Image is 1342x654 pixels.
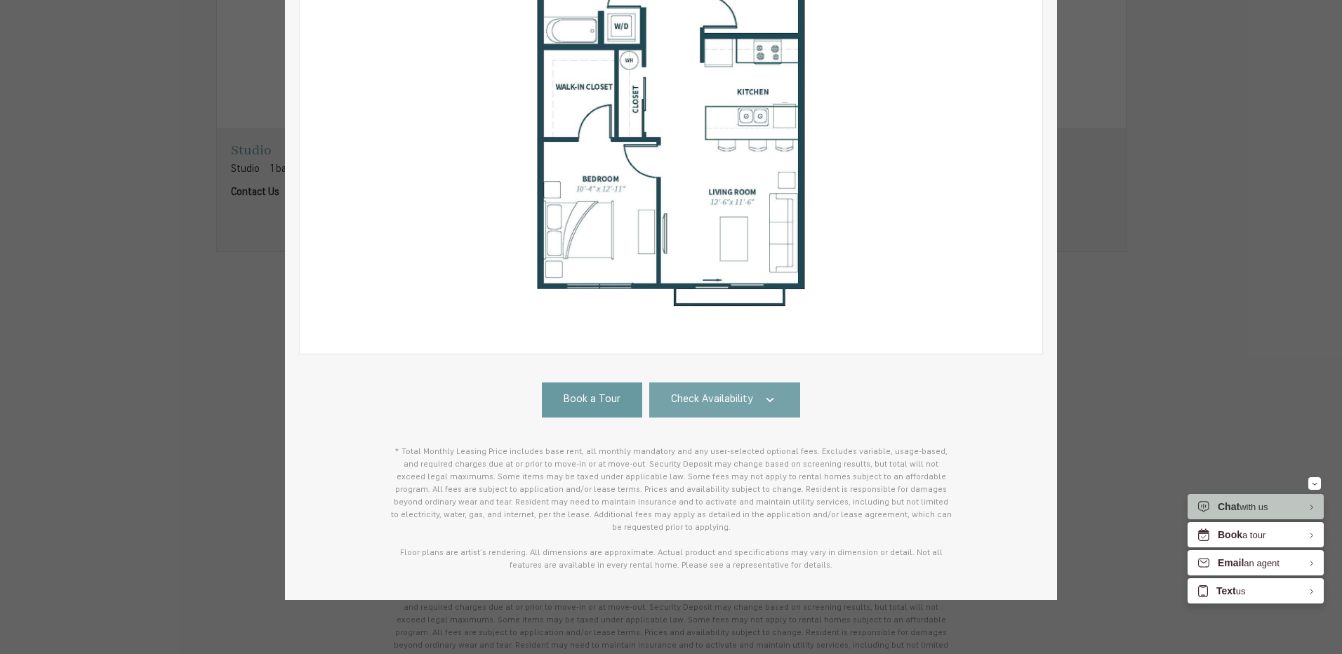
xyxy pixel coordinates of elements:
a: Check Availability [649,382,801,418]
a: Book a Tour [542,382,642,418]
span: Check Availability [671,392,753,408]
span: Book a Tour [564,392,620,408]
p: * Total Monthly Leasing Price includes base rent, all monthly mandatory and any user-selected opt... [390,446,952,572]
